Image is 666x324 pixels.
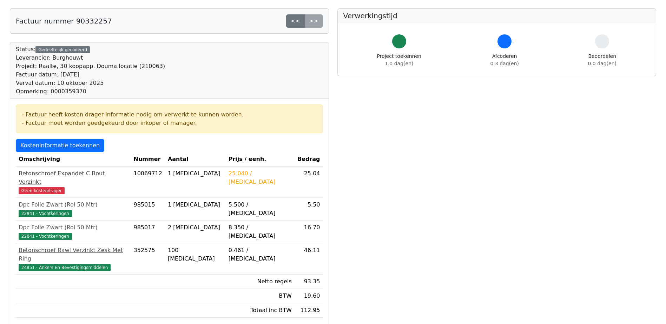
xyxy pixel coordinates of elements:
[16,79,165,87] div: Verval datum: 10 oktober 2025
[19,246,128,271] a: Betonschroef Rawl Verzinkt Zesk Met Ring24851 - Ankers En Bevestigingsmiddelen
[19,264,111,271] span: 24851 - Ankers En Bevestigingsmiddelen
[229,246,292,263] div: 0.461 / [MEDICAL_DATA]
[19,201,128,217] a: Dpc Folie Zwart (Rol 50 Mtr)22841 - Vochtkeringen
[131,243,165,275] td: 352575
[131,221,165,243] td: 985017
[229,223,292,240] div: 8.350 / [MEDICAL_DATA]
[168,169,223,178] div: 1 [MEDICAL_DATA]
[165,152,226,167] th: Aantal
[385,61,413,66] span: 1.0 dag(en)
[19,169,128,186] div: Betonschroef Expandet C Bout Verzinkt
[286,14,305,28] a: <<
[168,223,223,232] div: 2 [MEDICAL_DATA]
[19,223,128,232] div: Dpc Folie Zwart (Rol 50 Mtr)
[19,223,128,240] a: Dpc Folie Zwart (Rol 50 Mtr)22841 - Vochtkeringen
[19,210,72,217] span: 22841 - Vochtkeringen
[295,303,323,318] td: 112.95
[131,167,165,198] td: 10069712
[19,169,128,195] a: Betonschroef Expandet C Bout VerzinktGeen kostendrager
[16,70,165,79] div: Factuur datum: [DATE]
[19,201,128,209] div: Dpc Folie Zwart (Rol 50 Mtr)
[16,17,112,25] h5: Factuur nummer 90332257
[16,139,104,152] a: Kosteninformatie toekennen
[377,53,421,67] div: Project toekennen
[168,201,223,209] div: 1 [MEDICAL_DATA]
[16,87,165,96] div: Opmerking: 0000359370
[16,45,165,96] div: Status:
[229,201,292,217] div: 5.500 / [MEDICAL_DATA]
[16,54,165,62] div: Leverancier: Burghouwt
[229,169,292,186] div: 25.040 / [MEDICAL_DATA]
[295,198,323,221] td: 5.50
[295,167,323,198] td: 25.04
[295,275,323,289] td: 93.35
[22,119,317,127] div: - Factuur moet worden goedgekeurd door inkoper of manager.
[226,289,295,303] td: BTW
[226,303,295,318] td: Totaal inc BTW
[226,152,295,167] th: Prijs / eenh.
[295,152,323,167] th: Bedrag
[131,152,165,167] th: Nummer
[35,46,90,53] div: Gedeeltelijk gecodeerd
[295,243,323,275] td: 46.11
[22,110,317,119] div: - Factuur heeft kosten drager informatie nodig om verwerkt te kunnen worden.
[343,12,651,20] h5: Verwerkingstijd
[490,53,519,67] div: Afcoderen
[131,198,165,221] td: 985015
[19,233,72,240] span: 22841 - Vochtkeringen
[168,246,223,263] div: 100 [MEDICAL_DATA]
[588,53,616,67] div: Beoordelen
[19,246,128,263] div: Betonschroef Rawl Verzinkt Zesk Met Ring
[226,275,295,289] td: Netto regels
[490,61,519,66] span: 0.3 dag(en)
[588,61,616,66] span: 0.0 dag(en)
[19,187,65,194] span: Geen kostendrager
[295,221,323,243] td: 16.70
[295,289,323,303] td: 19.60
[16,62,165,70] div: Project: Raalte, 30 koopapp. Douma locatie (210063)
[16,152,131,167] th: Omschrijving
